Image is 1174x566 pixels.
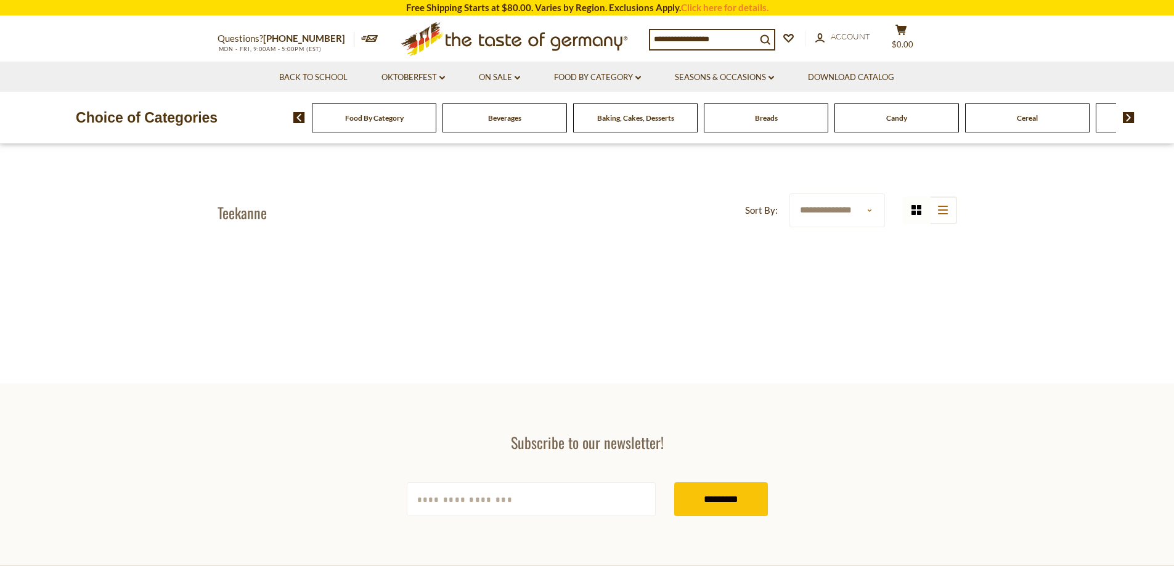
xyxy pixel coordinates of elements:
img: previous arrow [293,112,305,123]
label: Sort By: [745,203,778,218]
a: Oktoberfest [381,71,445,84]
a: Food By Category [554,71,641,84]
span: $0.00 [892,39,913,49]
a: On Sale [479,71,520,84]
a: Breads [755,113,778,123]
span: MON - FRI, 9:00AM - 5:00PM (EST) [218,46,322,52]
a: Back to School [279,71,348,84]
a: Beverages [488,113,521,123]
a: [PHONE_NUMBER] [263,33,345,44]
a: Candy [886,113,907,123]
h1: Teekanne [218,203,267,222]
a: Download Catalog [808,71,894,84]
a: Cereal [1017,113,1038,123]
a: Click here for details. [681,2,768,13]
button: $0.00 [883,24,920,55]
a: Account [815,30,870,44]
img: next arrow [1123,112,1135,123]
a: Seasons & Occasions [675,71,774,84]
a: Baking, Cakes, Desserts [597,113,674,123]
h3: Subscribe to our newsletter! [407,433,768,451]
span: Account [831,31,870,41]
p: Questions? [218,31,354,47]
a: Food By Category [345,113,404,123]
